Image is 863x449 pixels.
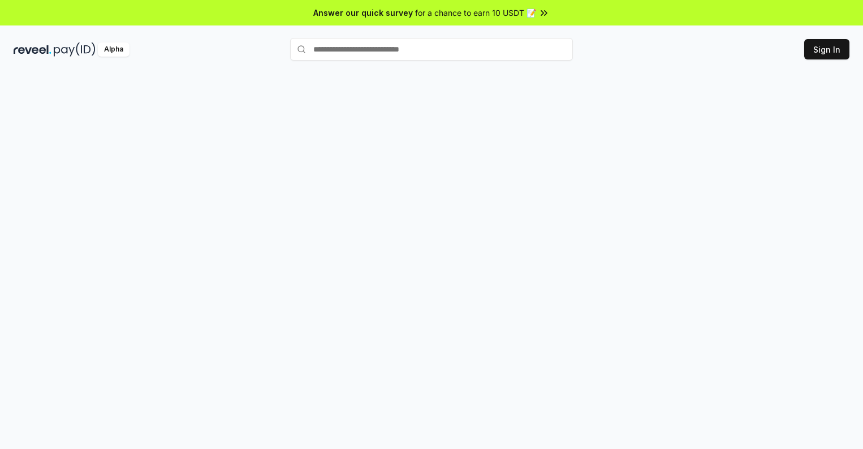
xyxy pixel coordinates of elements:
[804,39,849,59] button: Sign In
[54,42,96,57] img: pay_id
[415,7,536,19] span: for a chance to earn 10 USDT 📝
[98,42,130,57] div: Alpha
[313,7,413,19] span: Answer our quick survey
[14,42,51,57] img: reveel_dark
